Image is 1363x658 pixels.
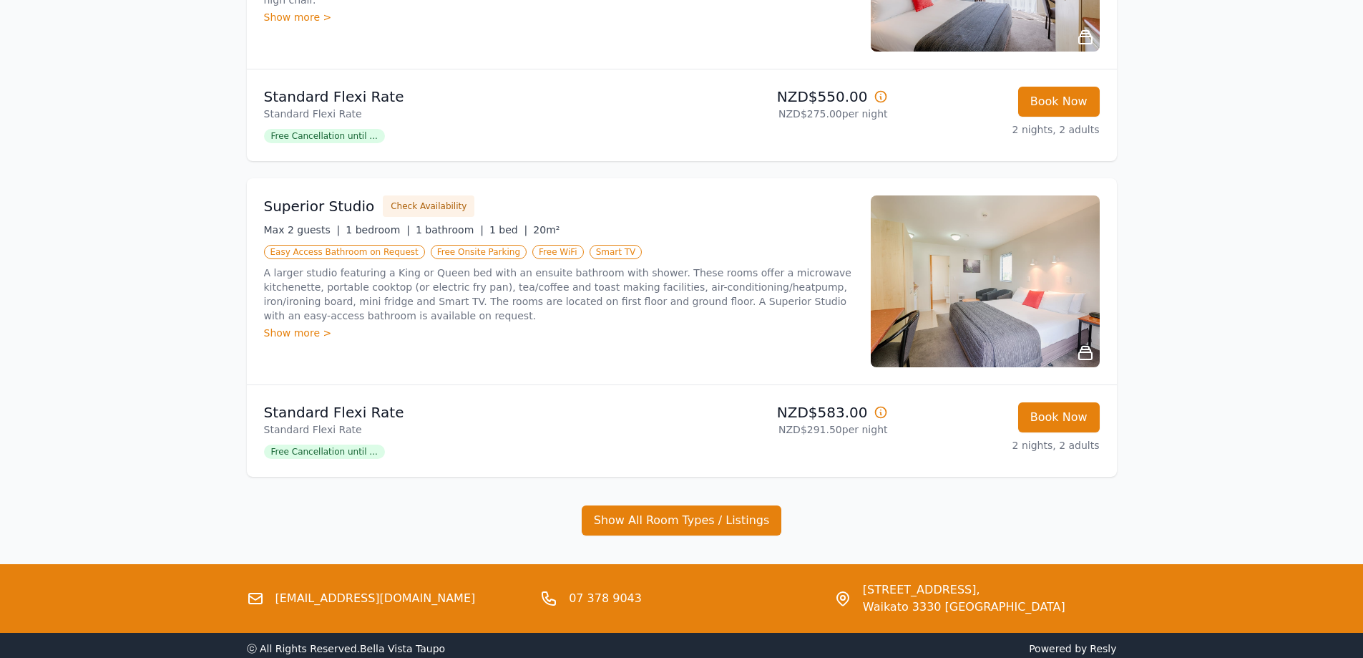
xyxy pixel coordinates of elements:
span: 1 bathroom | [416,224,484,236]
p: NZD$583.00 [688,402,888,422]
p: NZD$550.00 [688,87,888,107]
button: Book Now [1018,87,1100,117]
span: 1 bedroom | [346,224,410,236]
p: Standard Flexi Rate [264,422,676,437]
div: Show more > [264,10,854,24]
span: Free Cancellation until ... [264,445,385,459]
span: Max 2 guests | [264,224,341,236]
span: ⓒ All Rights Reserved. Bella Vista Taupo [247,643,446,654]
button: Book Now [1018,402,1100,432]
p: 2 nights, 2 adults [899,438,1100,453]
p: NZD$275.00 per night [688,107,888,121]
a: [EMAIL_ADDRESS][DOMAIN_NAME] [275,590,476,607]
a: Resly [1090,643,1116,654]
span: Free Onsite Parking [431,245,527,259]
button: Show All Room Types / Listings [582,505,782,536]
span: Smart TV [590,245,643,259]
span: Free WiFi [532,245,584,259]
p: Standard Flexi Rate [264,402,676,422]
div: Show more > [264,326,854,340]
span: Free Cancellation until ... [264,129,385,143]
p: 2 nights, 2 adults [899,122,1100,137]
p: Standard Flexi Rate [264,107,676,121]
span: Powered by [688,642,1117,656]
span: Easy Access Bathroom on Request [264,245,425,259]
span: [STREET_ADDRESS], [863,581,1065,599]
a: 07 378 9043 [569,590,642,607]
p: A larger studio featuring a King or Queen bed with an ensuite bathroom with shower. These rooms o... [264,266,854,323]
p: Standard Flexi Rate [264,87,676,107]
p: NZD$291.50 per night [688,422,888,437]
h3: Superior Studio [264,196,375,216]
span: 1 bed | [489,224,527,236]
span: 20m² [533,224,560,236]
button: Check Availability [383,195,474,217]
span: Waikato 3330 [GEOGRAPHIC_DATA] [863,599,1065,616]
